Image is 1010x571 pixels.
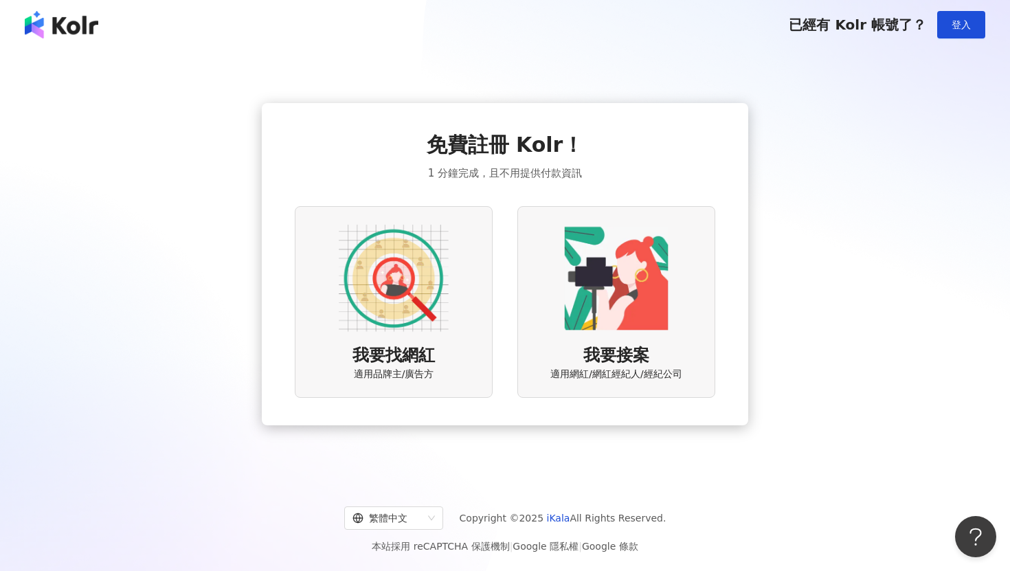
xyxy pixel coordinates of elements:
[547,513,570,524] a: iKala
[460,510,666,526] span: Copyright © 2025 All Rights Reserved.
[582,541,638,552] a: Google 條款
[955,516,996,557] iframe: Help Scout Beacon - Open
[352,344,435,368] span: 我要找網紅
[427,131,584,159] span: 免費註冊 Kolr！
[561,223,671,333] img: KOL identity option
[372,538,638,555] span: 本站採用 reCAPTCHA 保護機制
[789,16,926,33] span: 已經有 Kolr 帳號了？
[339,223,449,333] img: AD identity option
[937,11,985,38] button: 登入
[354,368,434,381] span: 適用品牌主/廣告方
[579,541,582,552] span: |
[510,541,513,552] span: |
[952,19,971,30] span: 登入
[513,541,579,552] a: Google 隱私權
[352,507,423,529] div: 繁體中文
[428,165,582,181] span: 1 分鐘完成，且不用提供付款資訊
[25,11,98,38] img: logo
[583,344,649,368] span: 我要接案
[550,368,682,381] span: 適用網紅/網紅經紀人/經紀公司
